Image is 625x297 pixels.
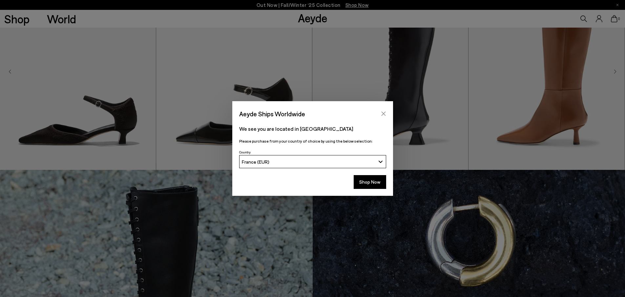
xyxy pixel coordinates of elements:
[242,159,269,165] span: France (EUR)
[239,150,251,154] span: Country
[239,125,386,133] p: We see you are located in [GEOGRAPHIC_DATA]
[354,175,386,189] button: Shop Now
[379,109,388,119] button: Close
[239,108,305,120] span: Aeyde Ships Worldwide
[239,138,386,144] p: Please purchase from your country of choice by using the below selection:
